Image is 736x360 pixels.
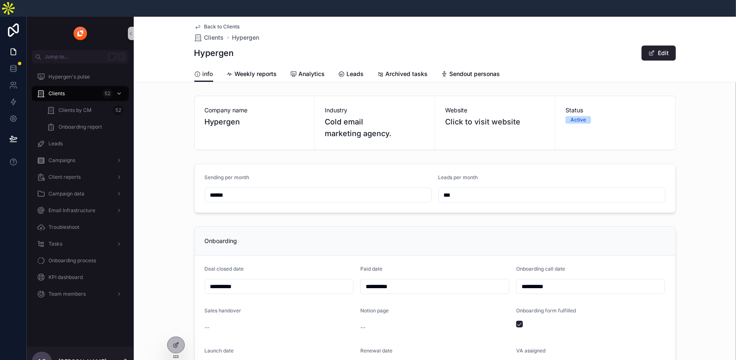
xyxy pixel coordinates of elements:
a: Weekly reports [227,66,277,83]
a: Leads [339,66,364,83]
a: Campaign data [32,186,129,201]
span: Hypergen [205,116,305,128]
a: Back to Clients [194,23,240,30]
span: Deal closed date [205,266,244,272]
span: Onboarding process [48,257,96,264]
span: Jump to... [45,53,104,60]
a: Clients [194,33,224,42]
span: info [203,70,213,78]
span: Campaigns [48,157,75,164]
a: Click to visit website [445,117,520,126]
span: KPI dashboard [48,274,83,281]
span: Email Infrastructure [48,207,95,214]
span: Clients [48,90,65,97]
span: Campaign data [48,190,84,197]
span: Hypergen's pulse [48,74,90,80]
a: Onboarding report [42,119,129,134]
span: Onboarding form fulfilled [516,307,576,314]
a: Leads [32,136,129,151]
span: Team members [48,291,86,297]
span: Website [445,106,545,114]
div: Active [570,116,586,124]
button: Edit [642,46,676,61]
a: Hypergen's pulse [32,69,129,84]
span: Sending per month [205,174,250,180]
span: Onboarding [205,237,237,244]
span: Renewal date [360,347,392,354]
a: Clients52 [32,86,129,101]
span: Archived tasks [386,70,428,78]
a: Email Infrastructure [32,203,129,218]
span: Cold email marketing agency. [325,116,425,139]
div: 52 [102,89,113,99]
span: -- [205,323,210,332]
span: Paid date [360,266,382,272]
span: Back to Clients [204,23,240,30]
span: -- [360,323,365,332]
span: Analytics [299,70,325,78]
a: Campaigns [32,153,129,168]
span: Company name [205,106,305,114]
span: Notion page [360,307,389,314]
a: Tasks [32,236,129,251]
span: Leads [48,140,63,147]
span: Leads [347,70,364,78]
span: Status [565,106,665,114]
span: Weekly reports [235,70,277,78]
span: Launch date [205,347,234,354]
img: App logo [74,27,87,40]
span: Industry [325,106,425,114]
a: info [194,66,213,82]
a: Team members [32,286,129,302]
span: Tasks [48,241,62,247]
span: Client reports [48,174,81,180]
button: Jump to...K [32,50,129,63]
span: Clients by CM [59,107,92,114]
a: Hypergen [232,33,260,42]
span: Sendout personas [450,70,500,78]
h1: Hypergen [194,47,234,59]
span: K [118,53,125,60]
span: Leads per month [438,174,478,180]
span: Sales handover [205,307,242,314]
a: Archived tasks [377,66,428,83]
a: Troubleshoot [32,220,129,235]
div: 52 [113,105,124,115]
div: scrollable content [27,63,134,312]
span: Onboarding report [59,124,102,130]
span: Clients [204,33,224,42]
a: Sendout personas [441,66,500,83]
span: VA assigned [516,347,545,354]
span: Troubleshoot [48,224,79,231]
a: Clients by CM52 [42,103,129,118]
a: Client reports [32,170,129,185]
span: Onboarding call date [516,266,565,272]
a: KPI dashboard [32,270,129,285]
a: Onboarding process [32,253,129,268]
a: Analytics [290,66,325,83]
